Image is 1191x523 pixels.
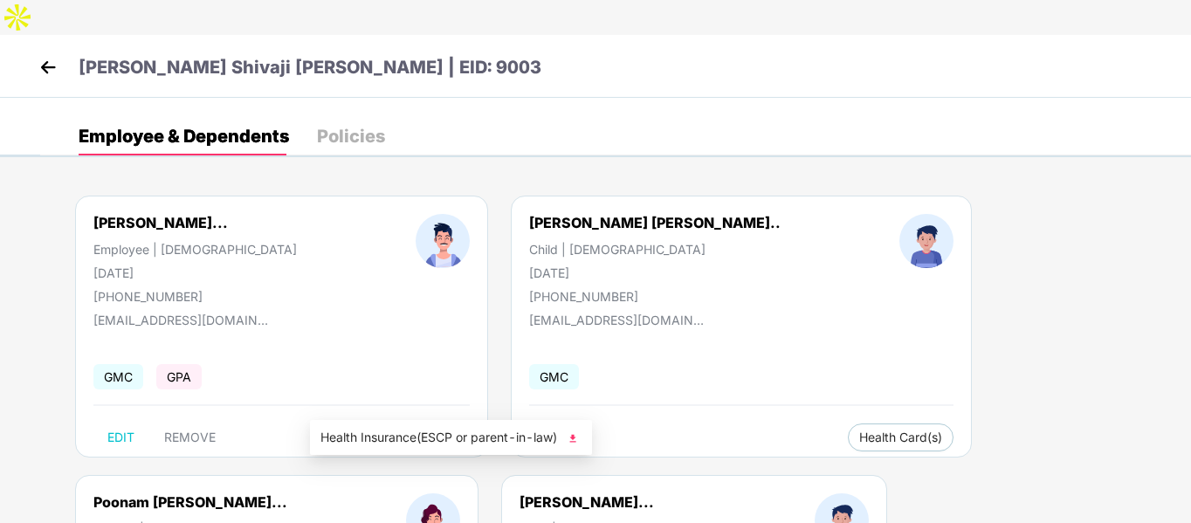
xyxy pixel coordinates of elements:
span: GMC [93,364,143,389]
span: GMC [529,364,579,389]
img: svg+xml;base64,PHN2ZyB4bWxucz0iaHR0cDovL3d3dy53My5vcmcvMjAwMC9zdmciIHhtbG5zOnhsaW5rPSJodHRwOi8vd3... [564,430,582,447]
span: EDIT [107,430,134,444]
div: [DATE] [529,265,781,280]
div: Policies [317,127,385,145]
button: REMOVE [150,423,230,451]
span: GPA [156,364,202,389]
button: Health Card(s) [848,423,953,451]
div: [EMAIL_ADDRESS][DOMAIN_NAME] [529,313,704,327]
span: REMOVE [164,430,216,444]
div: [PHONE_NUMBER] [93,289,297,304]
div: [PERSON_NAME]... [520,493,654,511]
div: [DATE] [93,265,297,280]
div: [PHONE_NUMBER] [529,289,781,304]
img: back [35,54,61,80]
div: [EMAIL_ADDRESS][DOMAIN_NAME] [93,313,268,327]
div: Employee | [DEMOGRAPHIC_DATA] [93,242,297,257]
div: Child | [DEMOGRAPHIC_DATA] [529,242,781,257]
p: [PERSON_NAME] Shivaji [PERSON_NAME] | EID: 9003 [79,54,541,81]
div: Poonam [PERSON_NAME]... [93,493,287,511]
span: Health Card(s) [859,433,942,442]
img: profileImage [416,214,470,268]
div: [PERSON_NAME] [PERSON_NAME].. [529,214,781,231]
div: [PERSON_NAME]... [93,214,228,231]
div: Employee & Dependents [79,127,289,145]
span: Health Insurance(ESCP or parent-in-law) [320,428,582,447]
img: profileImage [899,214,953,268]
button: EDIT [93,423,148,451]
